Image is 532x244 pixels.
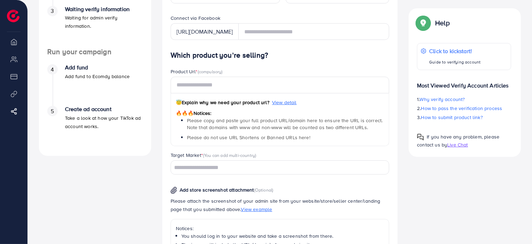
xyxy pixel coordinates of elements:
li: You should log in to your website and take a screenshot from there. [181,233,384,239]
label: Connect via Facebook [171,15,220,22]
p: Take a look at how your TikTok ad account works. [65,114,143,131]
span: (compulsory) [198,68,223,75]
img: img [171,187,177,194]
li: Add fund [39,64,151,106]
span: Add store screenshot attachment [180,186,254,193]
img: Popup guide [417,17,429,29]
p: Guide to verifying account [429,58,481,66]
span: 5 [51,107,54,115]
span: 4 [51,66,54,74]
span: 😇 [176,99,182,106]
p: Waiting for admin verify information. [65,14,143,30]
span: 3 [51,7,54,15]
p: Notices: [176,224,384,233]
p: Click to kickstart! [429,47,481,55]
span: Notices: [176,110,212,117]
span: How to pass the verification process [421,105,502,112]
h4: Add fund [65,64,130,71]
span: Explain why we need your product url? [176,99,269,106]
p: Help [435,19,450,27]
span: Please do not use URL Shortens or Banned URLs here! [187,134,310,141]
img: logo [7,10,19,22]
span: How to submit product link? [421,114,483,121]
div: [URL][DOMAIN_NAME] [171,23,239,40]
span: Live Chat [447,141,468,148]
p: Most Viewed Verify Account Articles [417,76,511,90]
p: Add fund to Ecomdy balance [65,72,130,81]
span: View example [241,206,272,213]
span: (You can add multi-country) [203,152,256,158]
span: 🔥🔥🔥 [176,110,194,117]
span: (Optional) [254,187,273,193]
p: Please attach the screenshot of your admin site from your website/store/seller center/landing pag... [171,197,390,213]
span: Please copy and paste your full product URL/domain here to ensure the URL is correct. Note that d... [187,117,383,131]
label: Target Market [171,152,256,159]
p: 1. [417,95,511,103]
div: Search for option [171,160,390,175]
span: View detail [272,99,297,106]
span: If you have any problem, please contact us by [417,133,499,148]
label: Product Url [171,68,223,75]
h4: Waiting verify information [65,6,143,12]
p: 3. [417,113,511,121]
li: Create ad account [39,106,151,148]
h4: Create ad account [65,106,143,112]
h4: Which product you’re selling? [171,51,390,60]
li: Waiting verify information [39,6,151,48]
p: 2. [417,104,511,112]
iframe: Chat [502,213,527,239]
img: Popup guide [417,134,424,141]
span: Why verify account? [420,96,465,103]
h4: Run your campaign [39,48,151,56]
input: Search for option [172,162,380,173]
